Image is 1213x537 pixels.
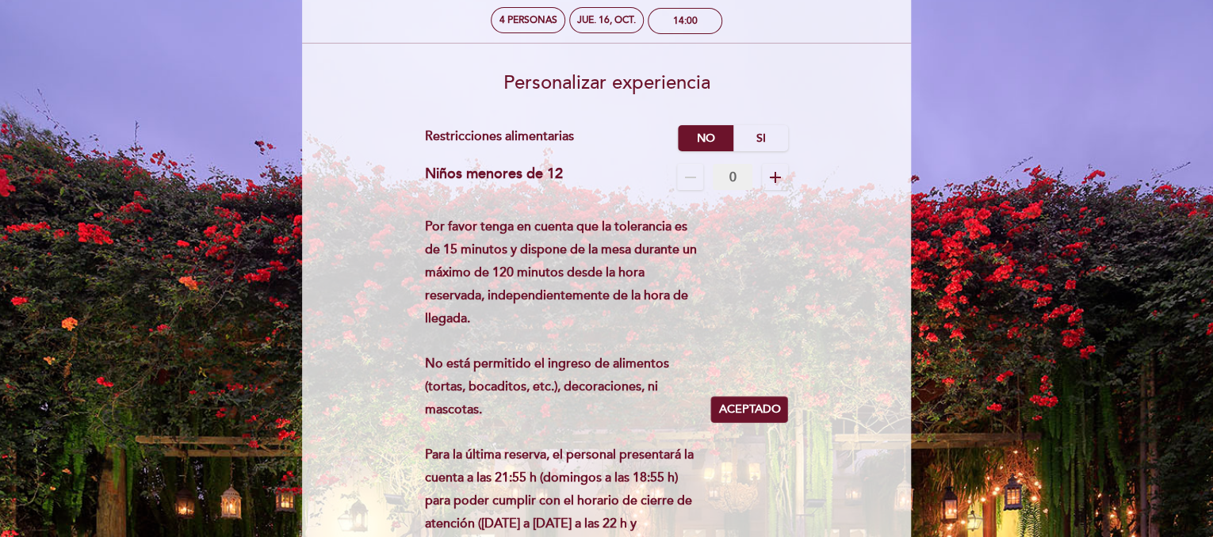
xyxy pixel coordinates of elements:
[718,402,780,418] span: Aceptado
[577,14,636,26] div: jue. 16, oct.
[733,125,788,151] label: Si
[425,125,679,151] div: Restricciones alimentarias
[503,71,710,94] span: Personalizar experiencia
[710,396,788,423] button: Aceptado
[499,14,557,26] span: 4 personas
[673,15,698,27] div: 14:00
[681,168,700,187] i: remove
[766,168,785,187] i: add
[678,125,733,151] label: No
[425,164,563,190] div: Niños menores de 12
